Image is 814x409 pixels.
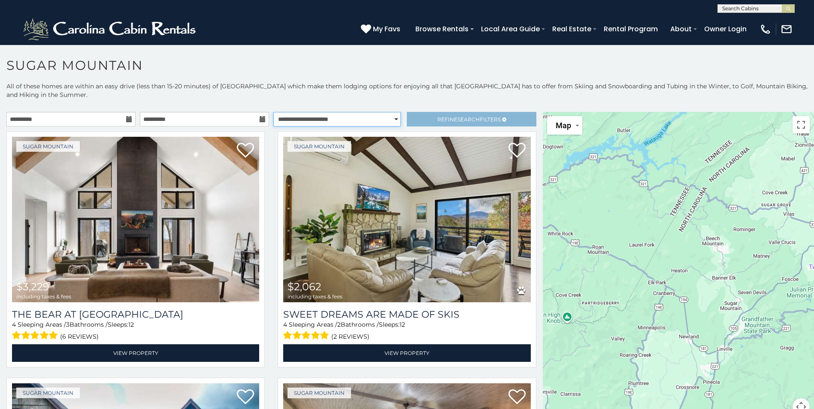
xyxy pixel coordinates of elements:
[283,137,530,302] a: Sweet Dreams Are Made Of Skis $2,062 including taxes & fees
[287,294,342,299] span: including taxes & fees
[237,142,254,160] a: Add to favorites
[399,321,405,328] span: 12
[437,116,501,123] span: Refine Filters
[547,116,582,135] button: Change map style
[548,21,596,36] a: Real Estate
[12,309,259,320] h3: The Bear At Sugar Mountain
[16,280,49,293] span: $3,229
[12,137,259,302] img: The Bear At Sugar Mountain
[287,280,321,293] span: $2,062
[477,21,544,36] a: Local Area Guide
[760,23,772,35] img: phone-regular-white.png
[283,309,530,320] a: Sweet Dreams Are Made Of Skis
[128,321,134,328] span: 12
[337,321,341,328] span: 2
[60,331,99,342] span: (6 reviews)
[12,137,259,302] a: The Bear At Sugar Mountain $3,229 including taxes & fees
[287,388,351,398] a: Sugar Mountain
[16,388,80,398] a: Sugar Mountain
[411,21,473,36] a: Browse Rentals
[361,24,402,35] a: My Favs
[508,142,526,160] a: Add to favorites
[287,141,351,152] a: Sugar Mountain
[16,141,80,152] a: Sugar Mountain
[700,21,751,36] a: Owner Login
[283,344,530,362] a: View Property
[556,121,571,130] span: Map
[373,24,400,34] span: My Favs
[237,388,254,406] a: Add to favorites
[457,116,480,123] span: Search
[283,137,530,302] img: Sweet Dreams Are Made Of Skis
[283,320,530,342] div: Sleeping Areas / Bathrooms / Sleeps:
[12,321,16,328] span: 4
[793,116,810,133] button: Toggle fullscreen view
[599,21,662,36] a: Rental Program
[331,331,369,342] span: (2 reviews)
[781,23,793,35] img: mail-regular-white.png
[12,309,259,320] a: The Bear At [GEOGRAPHIC_DATA]
[508,388,526,406] a: Add to favorites
[16,294,71,299] span: including taxes & fees
[407,112,536,126] a: RefineSearchFilters
[12,320,259,342] div: Sleeping Areas / Bathrooms / Sleeps:
[666,21,696,36] a: About
[12,344,259,362] a: View Property
[66,321,70,328] span: 3
[21,16,200,42] img: White-1-2.png
[283,321,287,328] span: 4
